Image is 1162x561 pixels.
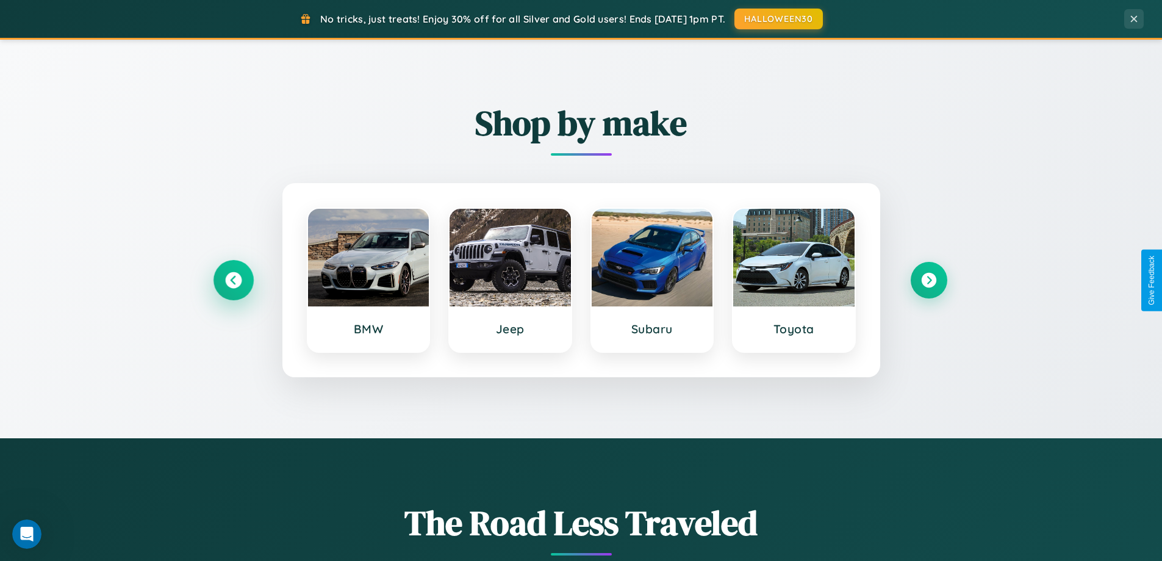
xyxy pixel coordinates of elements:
[745,322,842,336] h3: Toyota
[462,322,559,336] h3: Jeep
[12,519,41,549] iframe: Intercom live chat
[215,100,947,147] h2: Shop by make
[320,322,417,336] h3: BMW
[215,499,947,546] h1: The Road Less Traveled
[604,322,701,336] h3: Subaru
[1147,256,1156,305] div: Give Feedback
[320,13,725,25] span: No tricks, just treats! Enjoy 30% off for all Silver and Gold users! Ends [DATE] 1pm PT.
[734,9,823,29] button: HALLOWEEN30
